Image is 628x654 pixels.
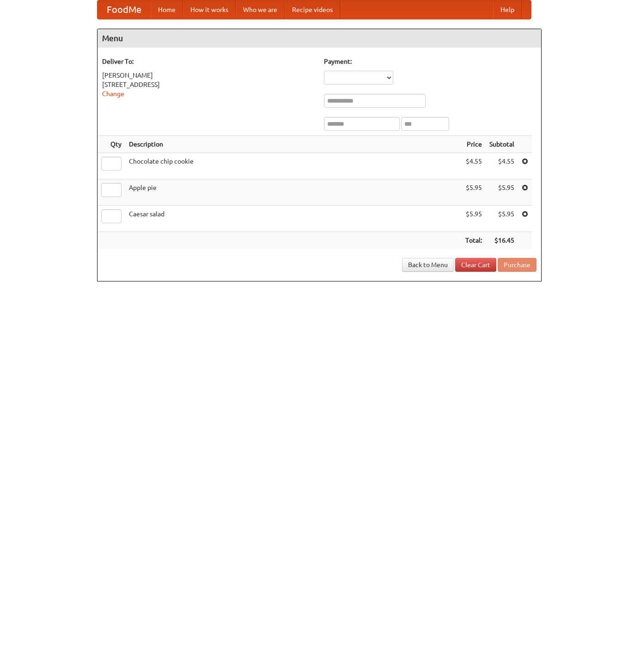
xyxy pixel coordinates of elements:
[462,136,486,153] th: Price
[102,80,315,89] div: [STREET_ADDRESS]
[98,29,541,48] h4: Menu
[125,179,462,206] td: Apple pie
[462,179,486,206] td: $5.95
[102,90,124,98] a: Change
[486,232,518,249] th: $16.45
[462,232,486,249] th: Total:
[493,0,522,19] a: Help
[455,258,496,272] a: Clear Cart
[125,136,462,153] th: Description
[151,0,183,19] a: Home
[324,57,537,66] h5: Payment:
[462,206,486,232] td: $5.95
[285,0,340,19] a: Recipe videos
[98,136,125,153] th: Qty
[486,153,518,179] td: $4.55
[125,206,462,232] td: Caesar salad
[402,258,454,272] a: Back to Menu
[102,71,315,80] div: [PERSON_NAME]
[125,153,462,179] td: Chocolate chip cookie
[236,0,285,19] a: Who we are
[486,206,518,232] td: $5.95
[462,153,486,179] td: $4.55
[486,179,518,206] td: $5.95
[498,258,537,272] button: Purchase
[486,136,518,153] th: Subtotal
[102,57,315,66] h5: Deliver To:
[98,0,151,19] a: FoodMe
[183,0,236,19] a: How it works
